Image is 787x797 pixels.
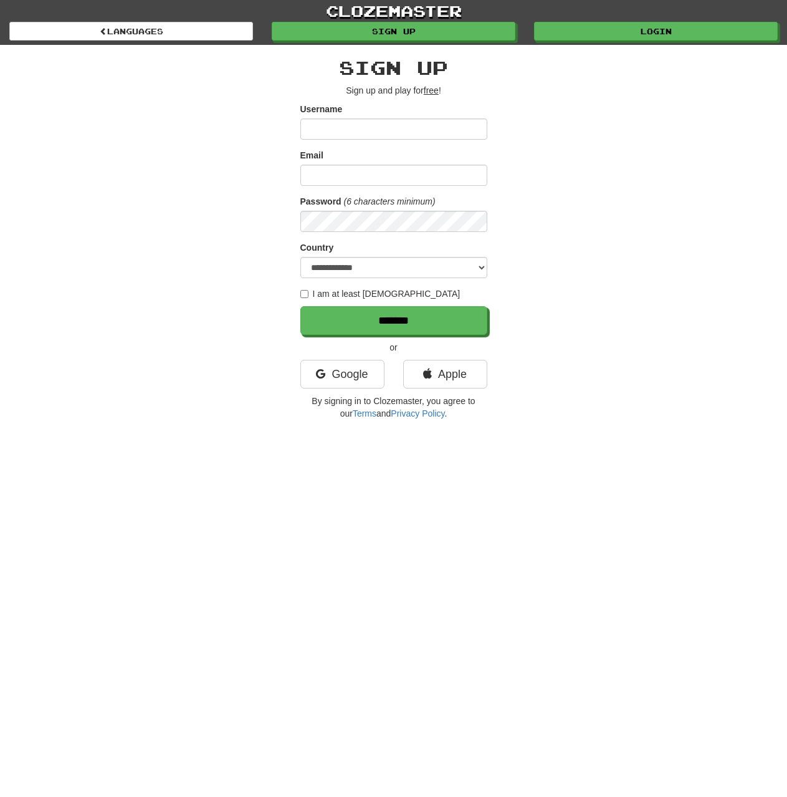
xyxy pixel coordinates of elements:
a: Google [300,360,384,389]
input: I am at least [DEMOGRAPHIC_DATA] [300,290,308,298]
em: (6 characters minimum) [344,196,436,206]
p: Sign up and play for ! [300,84,487,97]
u: free [424,85,439,95]
label: Email [300,149,323,162]
a: Languages [9,22,253,41]
a: Privacy Policy [391,408,444,418]
a: Terms [353,408,376,418]
a: Apple [403,360,487,389]
a: Login [534,22,778,41]
label: Password [300,195,341,208]
label: Username [300,103,343,115]
p: or [300,341,487,354]
label: I am at least [DEMOGRAPHIC_DATA] [300,287,460,300]
label: Country [300,241,334,254]
h2: Sign up [300,57,487,78]
p: By signing in to Clozemaster, you agree to our and . [300,395,487,420]
a: Sign up [272,22,515,41]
